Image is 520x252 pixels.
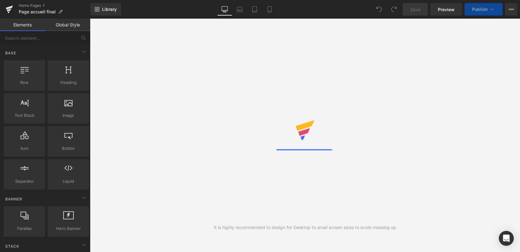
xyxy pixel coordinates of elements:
span: Image [49,112,87,119]
span: Page accueil final [19,9,56,14]
span: Banner [5,196,23,202]
span: Hero Banner [49,225,87,232]
span: Save [410,6,420,13]
button: Redo [388,3,400,16]
span: Icon [6,145,43,152]
span: Library [102,7,117,12]
span: Liquid [49,178,87,185]
a: Laptop [232,3,247,16]
a: Global Style [45,19,90,31]
span: Heading [49,79,87,86]
button: More [505,3,518,16]
span: Text Block [6,112,43,119]
button: Undo [373,3,385,16]
a: Home Pages [19,3,90,8]
span: Row [6,79,43,86]
div: Open Intercom Messenger [499,231,514,246]
a: Preview [430,3,462,16]
span: Separator [6,178,43,185]
a: Mobile [262,3,277,16]
span: Base [5,50,17,56]
span: Stack [5,243,20,249]
span: Button [49,145,87,152]
a: Desktop [217,3,232,16]
a: Tablet [247,3,262,16]
span: Publish [472,7,488,12]
a: New Library [90,3,121,16]
span: Preview [438,6,455,13]
span: Parallax [6,225,43,232]
button: Publish [465,3,503,16]
div: It is highly recommended to design for Desktop to small screen sizes to avoid messing up [214,224,396,231]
